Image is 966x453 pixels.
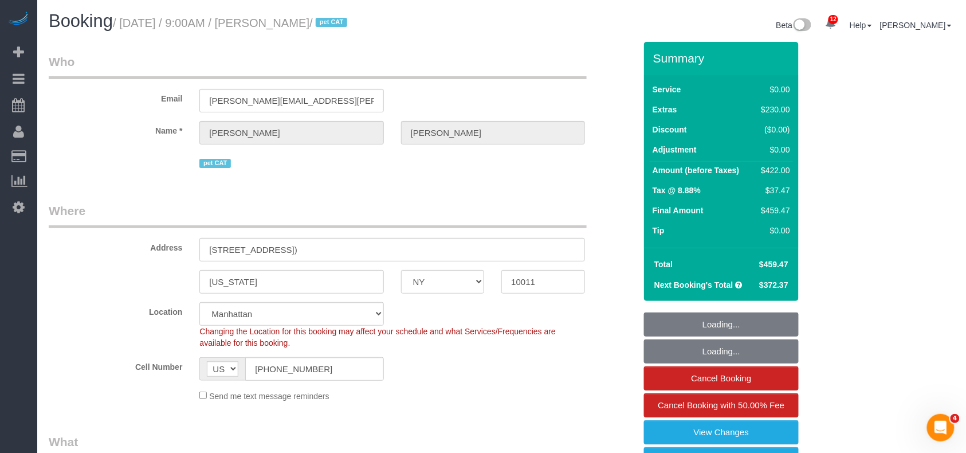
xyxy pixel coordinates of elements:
[759,280,788,290] span: $372.37
[501,270,585,294] input: Zip Code
[757,84,790,95] div: $0.00
[316,18,347,27] span: pet CAT
[850,21,872,30] a: Help
[199,270,383,294] input: City
[199,89,383,112] input: Email
[819,11,842,37] a: 12
[653,185,701,196] label: Tax @ 8.88%
[658,400,785,410] span: Cancel Booking with 50.00% Fee
[653,124,687,135] label: Discount
[245,357,383,381] input: Cell Number
[757,205,790,216] div: $459.47
[199,327,556,347] span: Changing the Location for this booking may affect your schedule and what Services/Frequencies are...
[49,53,587,79] legend: Who
[757,225,790,236] div: $0.00
[401,121,585,145] input: Last Name
[644,420,799,444] a: View Changes
[644,366,799,390] a: Cancel Booking
[209,392,329,401] span: Send me text message reminders
[199,159,231,168] span: pet CAT
[792,18,811,33] img: New interface
[653,225,665,236] label: Tip
[40,357,191,373] label: Cell Number
[757,144,790,155] div: $0.00
[653,165,739,176] label: Amount (before Taxes)
[654,280,733,290] strong: Next Booking's Total
[40,121,191,136] label: Name *
[880,21,952,30] a: [PERSON_NAME]
[113,17,351,29] small: / [DATE] / 9:00AM / [PERSON_NAME]
[653,104,677,115] label: Extras
[199,121,383,145] input: First Name
[951,414,960,423] span: 4
[828,15,838,24] span: 12
[757,124,790,135] div: ($0.00)
[40,238,191,253] label: Address
[7,11,30,28] img: Automaid Logo
[653,205,704,216] label: Final Amount
[757,165,790,176] div: $422.00
[40,89,191,104] label: Email
[49,202,587,228] legend: Where
[653,52,793,65] h3: Summary
[927,414,955,442] iframe: Intercom live chat
[653,144,697,155] label: Adjustment
[644,393,799,417] a: Cancel Booking with 50.00% Fee
[309,17,351,29] span: /
[757,185,790,196] div: $37.47
[40,302,191,318] label: Location
[776,21,812,30] a: Beta
[49,11,113,31] span: Booking
[653,84,681,95] label: Service
[654,260,673,269] strong: Total
[757,104,790,115] div: $230.00
[759,260,788,269] span: $459.47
